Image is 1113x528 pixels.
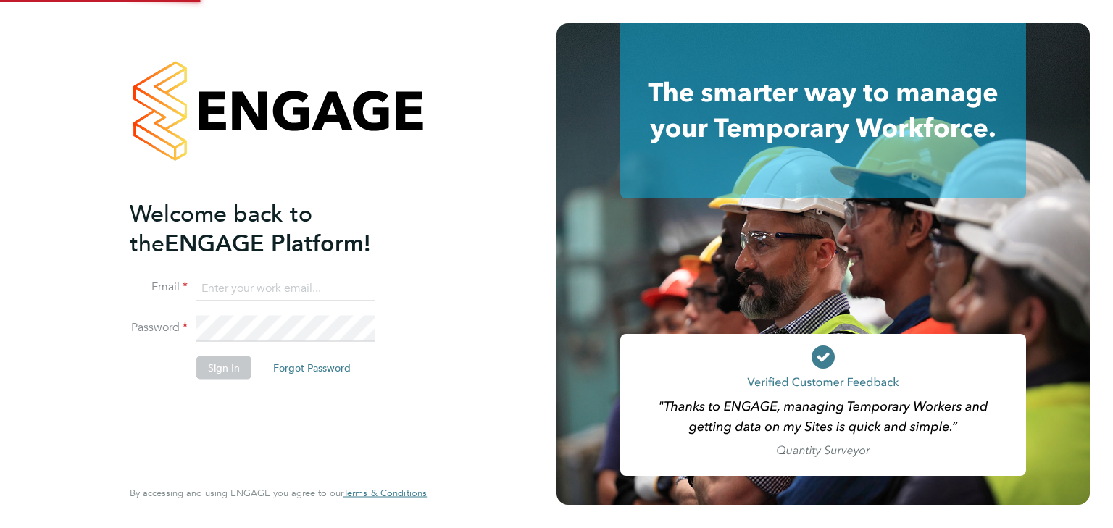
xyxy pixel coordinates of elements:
label: Email [130,280,188,295]
button: Forgot Password [262,356,362,380]
label: Password [130,320,188,335]
span: Welcome back to the [130,199,312,257]
a: Terms & Conditions [343,487,427,499]
button: Sign In [196,356,251,380]
input: Enter your work email... [196,275,375,301]
span: Terms & Conditions [343,487,427,499]
span: By accessing and using ENGAGE you agree to our [130,487,427,499]
h2: ENGAGE Platform! [130,198,412,258]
